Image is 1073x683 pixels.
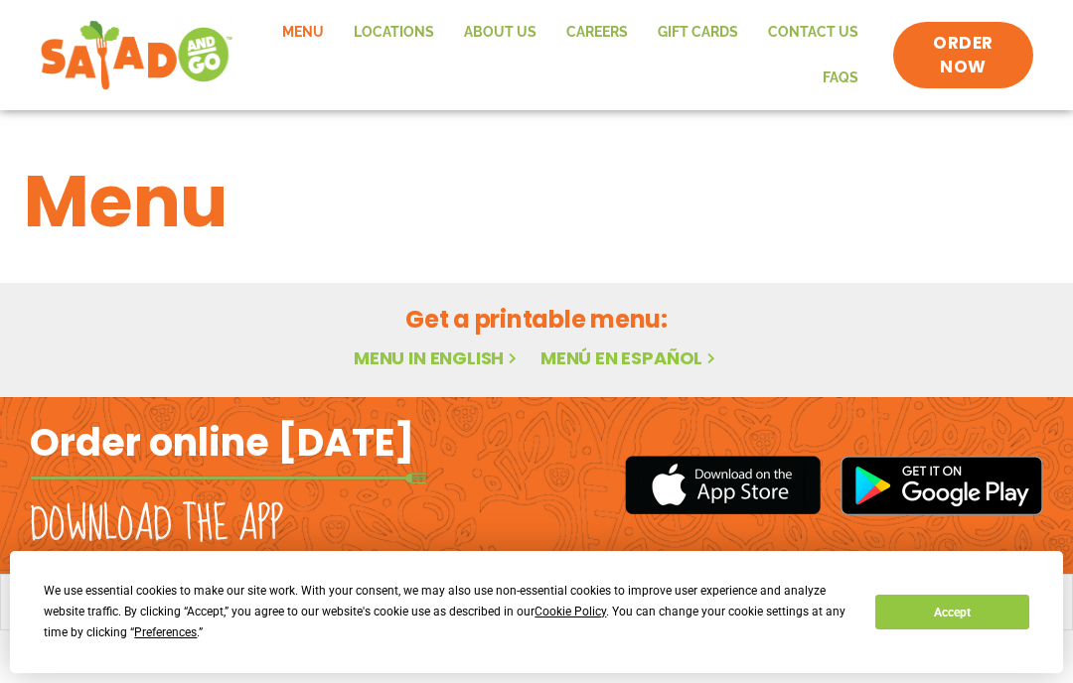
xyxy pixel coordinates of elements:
[24,148,1049,255] h1: Menu
[913,32,1013,79] span: ORDER NOW
[44,581,851,643] div: We use essential cookies to make our site work. With your consent, we may also use non-essential ...
[30,418,414,467] h2: Order online [DATE]
[808,56,873,101] a: FAQs
[354,345,521,370] a: Menu in English
[30,497,283,553] h2: Download the app
[551,10,643,56] a: Careers
[267,10,339,56] a: Menu
[449,10,551,56] a: About Us
[625,453,821,517] img: appstore
[30,473,427,483] img: fork
[40,16,233,95] img: new-SAG-logo-768×292
[535,605,606,618] span: Cookie Policy
[134,625,197,639] span: Preferences
[753,10,873,56] a: Contact Us
[24,302,1049,337] h2: Get a printable menu:
[10,551,1063,673] div: Cookie Consent Prompt
[540,345,719,370] a: Menú en español
[253,10,874,100] nav: Menu
[893,22,1033,89] a: ORDER NOW
[643,10,753,56] a: GIFT CARDS
[841,456,1043,515] img: google_play
[875,595,1028,629] button: Accept
[339,10,449,56] a: Locations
